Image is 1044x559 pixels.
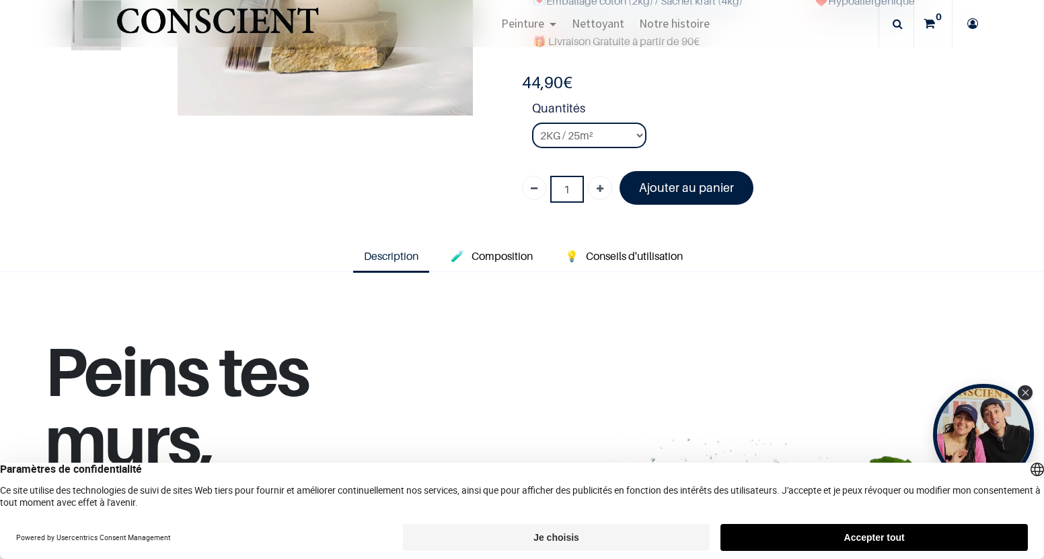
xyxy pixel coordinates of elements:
a: Ajouter [588,176,612,200]
span: 💡 [565,249,579,263]
div: Close Tolstoy widget [1018,385,1033,400]
font: Ajouter au panier [639,180,734,195]
span: Conseils d'utilisation [586,249,683,263]
span: Peinture [501,15,544,31]
a: Supprimer [522,176,546,200]
h1: Peins tes murs, [44,337,475,490]
span: Nettoyant [572,15,624,31]
div: Open Tolstoy [933,384,1034,485]
b: € [522,73,572,92]
span: Notre histoire [639,15,710,31]
button: Open chat widget [11,11,52,52]
a: Ajouter au panier [620,171,753,204]
strong: Quantités [532,99,961,123]
div: Tolstoy bubble widget [933,384,1034,485]
sup: 0 [932,10,945,24]
span: 🧪 [451,249,464,263]
font: 🎁 Livraison Gratuite à partir de 90€ [533,34,700,48]
span: Description [364,249,418,263]
span: Composition [472,249,533,263]
span: 44,90 [522,73,563,92]
div: Open Tolstoy widget [933,384,1034,485]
